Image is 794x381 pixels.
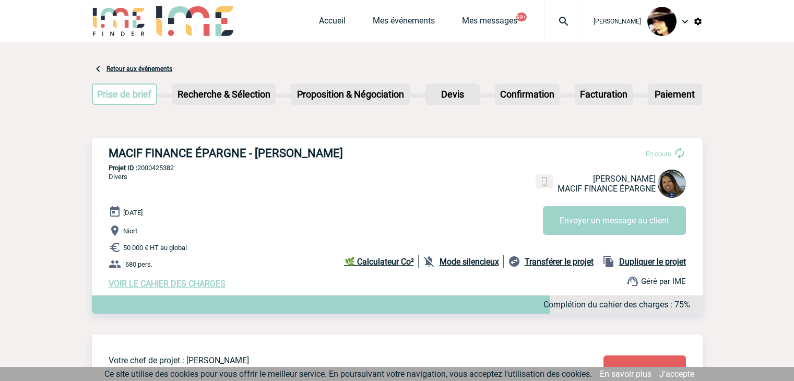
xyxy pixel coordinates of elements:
[109,279,226,289] a: VOIR LE CAHIER DES CHARGES
[426,85,479,104] p: Devis
[602,255,615,268] img: file_copy-black-24dp.png
[646,150,671,158] span: En cours
[641,277,686,286] span: Géré par IME
[92,164,703,172] p: 2000425382
[594,18,641,25] span: [PERSON_NAME]
[647,7,677,36] img: 101023-0.jpg
[658,170,686,198] img: 127471-0.png
[373,16,435,30] a: Mes événements
[619,257,686,267] b: Dupliquer le projet
[123,227,137,235] span: Niort
[106,65,172,73] a: Retour aux événements
[558,184,656,194] span: MACIF FINANCE ÉPARGNE
[440,257,499,267] b: Mode silencieux
[345,257,414,267] b: 🌿 Calculateur Co²
[123,209,143,217] span: [DATE]
[600,369,651,379] a: En savoir plus
[109,173,127,181] span: Divers
[630,366,660,376] span: Modifier
[93,85,157,104] p: Prise de brief
[626,275,639,288] img: support.png
[125,260,152,268] span: 680 pers.
[543,206,686,235] button: Envoyer un message au client
[540,177,549,186] img: portable.png
[104,369,592,379] span: Ce site utilise des cookies pour vous offrir le meilleur service. En poursuivant votre navigation...
[659,369,694,379] a: J'accepte
[496,85,559,104] p: Confirmation
[345,255,419,268] a: 🌿 Calculateur Co²
[92,6,146,36] img: IME-Finder
[649,85,701,104] p: Paiement
[109,147,422,160] h3: MACIF FINANCE ÉPARGNE - [PERSON_NAME]
[462,16,517,30] a: Mes messages
[123,244,187,252] span: 50 000 € HT au global
[525,257,594,267] b: Transférer le projet
[576,85,632,104] p: Facturation
[319,16,346,30] a: Accueil
[516,13,527,21] button: 99+
[292,85,409,104] p: Proposition & Négociation
[593,174,656,184] span: [PERSON_NAME]
[109,355,542,365] p: Votre chef de projet : [PERSON_NAME]
[109,164,137,172] b: Projet ID :
[173,85,275,104] p: Recherche & Sélection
